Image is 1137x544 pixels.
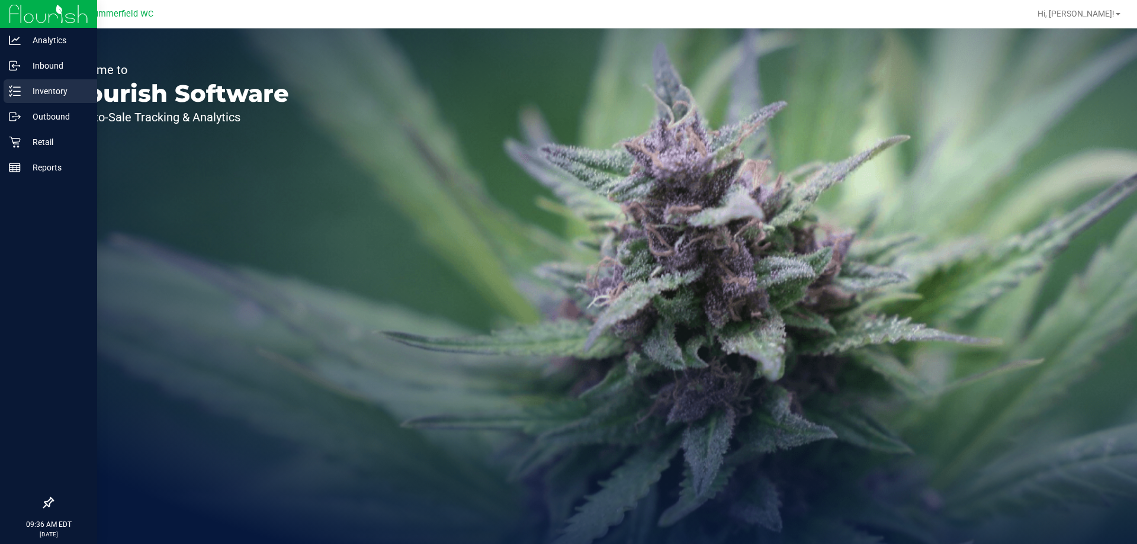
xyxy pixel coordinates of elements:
inline-svg: Reports [9,162,21,173]
inline-svg: Inventory [9,85,21,97]
span: Summerfield WC [88,9,153,19]
inline-svg: Retail [9,136,21,148]
p: Inventory [21,84,92,98]
p: Analytics [21,33,92,47]
p: Reports [21,160,92,175]
inline-svg: Analytics [9,34,21,46]
p: [DATE] [5,530,92,539]
iframe: Resource center [12,449,47,485]
p: Welcome to [64,64,289,76]
p: Flourish Software [64,82,289,105]
p: Retail [21,135,92,149]
inline-svg: Outbound [9,111,21,123]
p: Inbound [21,59,92,73]
p: Seed-to-Sale Tracking & Analytics [64,111,289,123]
p: 09:36 AM EDT [5,519,92,530]
span: Hi, [PERSON_NAME]! [1038,9,1114,18]
p: Outbound [21,110,92,124]
inline-svg: Inbound [9,60,21,72]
